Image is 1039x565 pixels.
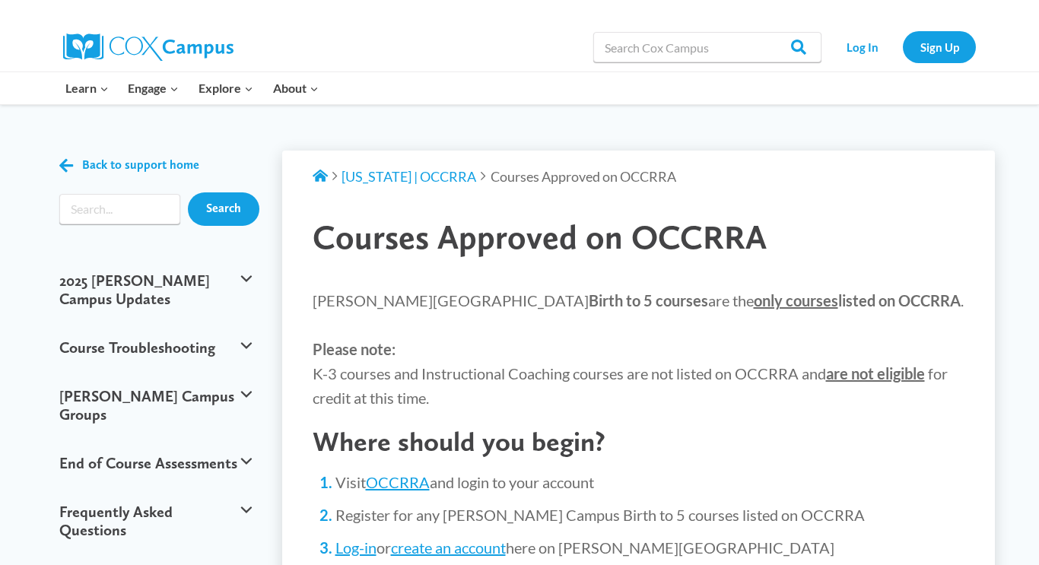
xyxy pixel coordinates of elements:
h2: Where should you begin? [313,425,965,458]
strong: are not eligible [826,364,925,382]
a: Back to support home [59,154,199,176]
a: Log In [829,31,895,62]
input: Search Cox Campus [593,32,821,62]
button: 2025 [PERSON_NAME] Campus Updates [52,256,259,323]
span: Back to support home [82,158,199,173]
img: Cox Campus [63,33,234,61]
span: About [273,78,319,98]
a: OCCRRA [366,473,430,491]
a: Sign Up [903,31,976,62]
nav: Primary Navigation [56,72,328,104]
span: Courses Approved on OCCRRA [491,168,676,185]
a: Log-in [335,538,377,557]
span: Engage [128,78,179,98]
input: Search input [59,194,180,224]
button: Course Troubleshooting [52,323,259,372]
button: End of Course Assessments [52,439,259,487]
strong: Birth to 5 courses [589,291,708,309]
li: Register for any [PERSON_NAME] Campus Birth to 5 courses listed on OCCRRA [335,504,965,525]
li: or here on [PERSON_NAME][GEOGRAPHIC_DATA] [335,537,965,558]
form: Search form [59,194,180,224]
strong: listed on OCCRRA [754,291,961,309]
button: Frequently Asked Questions [52,487,259,554]
span: Courses Approved on OCCRRA [313,217,767,257]
nav: Secondary Navigation [829,31,976,62]
p: [PERSON_NAME][GEOGRAPHIC_DATA] are the . K-3 courses and Instructional Coaching courses are not l... [313,288,965,410]
button: [PERSON_NAME] Campus Groups [52,372,259,439]
strong: Please note: [313,340,396,358]
span: Learn [65,78,109,98]
a: Support Home [313,168,328,185]
input: Search [188,192,259,226]
a: [US_STATE] | OCCRRA [342,168,476,185]
span: only courses [754,291,838,309]
li: Visit and login to your account [335,471,965,493]
span: Explore [199,78,253,98]
a: create an account [391,538,506,557]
